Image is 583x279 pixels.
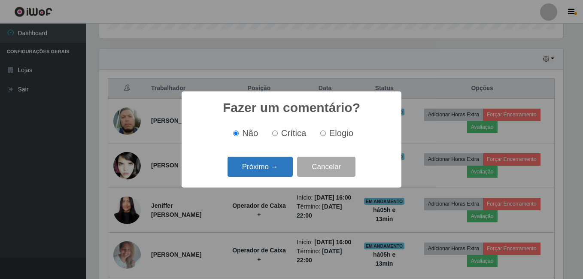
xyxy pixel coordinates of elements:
input: Crítica [272,130,278,136]
span: Crítica [281,128,307,138]
input: Não [233,130,239,136]
button: Próximo → [228,157,293,177]
span: Não [242,128,258,138]
input: Elogio [320,130,326,136]
span: Elogio [329,128,353,138]
button: Cancelar [297,157,355,177]
h2: Fazer um comentário? [223,100,360,115]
